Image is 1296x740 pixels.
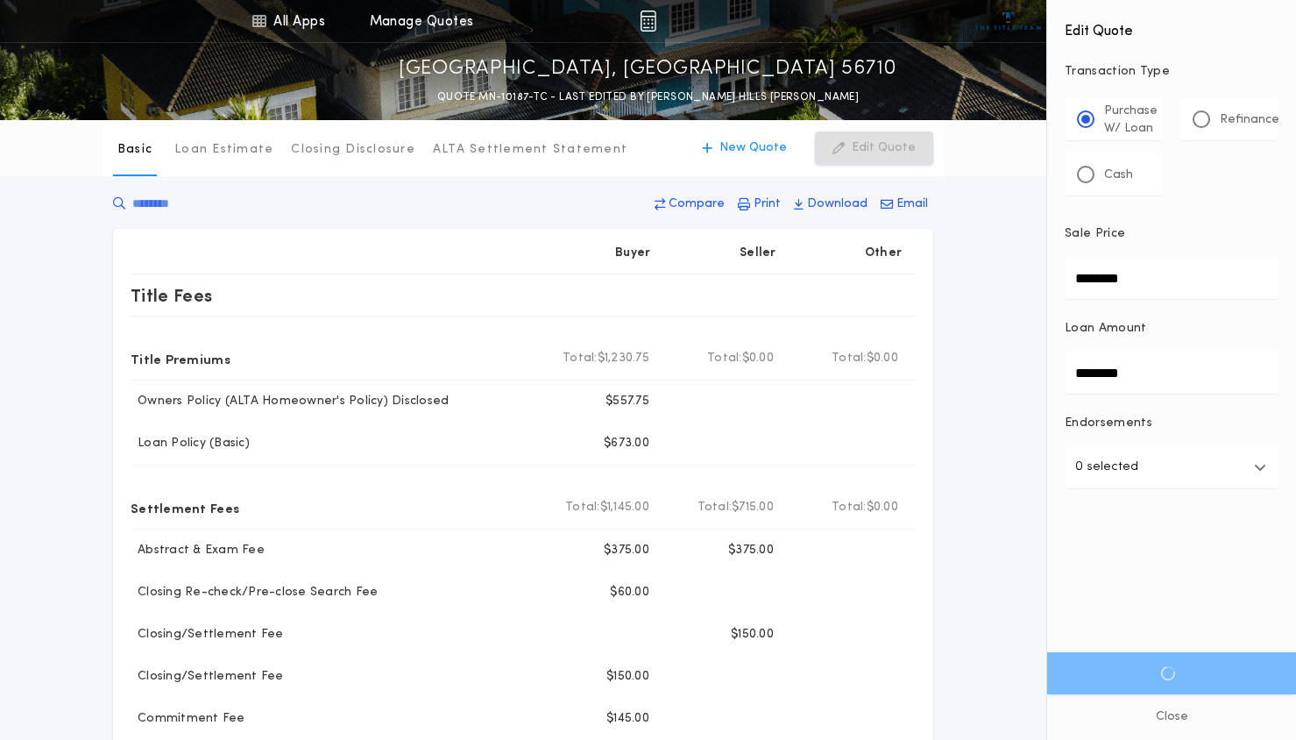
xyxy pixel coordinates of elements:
[437,89,860,106] p: QUOTE MN-10187-TC - LAST EDITED BY [PERSON_NAME] HILLS [PERSON_NAME]
[896,196,928,213] p: Email
[975,12,1041,30] img: vs-icon
[606,710,649,728] p: $145.00
[698,499,733,516] b: Total:
[742,350,774,367] span: $0.00
[131,710,245,728] p: Commitment Fee
[131,542,265,559] p: Abstract & Exam Fee
[875,189,933,220] button: Email
[117,141,152,159] p: Basic
[1104,167,1133,184] p: Cash
[1047,694,1296,740] button: Close
[131,393,449,410] p: Owners Policy (ALTA Homeowner's Policy) Disclosed
[754,196,781,213] p: Print
[606,393,649,410] p: $557.75
[1104,103,1158,138] p: Purchase W/ Loan
[291,141,415,159] p: Closing Disclosure
[1065,225,1125,243] p: Sale Price
[832,499,867,516] b: Total:
[1065,352,1278,394] input: Loan Amount
[1220,111,1279,129] p: Refinance
[1065,257,1278,299] input: Sale Price
[604,435,649,452] p: $673.00
[865,245,902,262] p: Other
[606,668,649,686] p: $150.00
[832,350,867,367] b: Total:
[565,499,600,516] b: Total:
[131,626,284,644] p: Closing/Settlement Fee
[1065,446,1278,488] button: 0 selected
[563,350,598,367] b: Total:
[731,626,774,644] p: $150.00
[649,189,730,220] button: Compare
[131,345,230,373] p: Title Premiums
[610,584,649,601] p: $60.00
[131,435,250,452] p: Loan Policy (Basic)
[174,141,273,159] p: Loan Estimate
[1065,415,1278,432] p: Endorsements
[1065,63,1278,81] p: Transaction Type
[433,141,627,159] p: ALTA Settlement Statement
[1065,320,1147,338] p: Loan Amount
[604,542,649,559] p: $375.00
[640,11,656,32] img: img
[867,499,898,516] span: $0.00
[719,139,787,157] p: New Quote
[732,499,774,516] span: $715.00
[815,132,933,165] button: Edit Quote
[867,350,898,367] span: $0.00
[789,189,873,220] button: Download
[399,55,897,83] p: [GEOGRAPHIC_DATA], [GEOGRAPHIC_DATA] 56710
[598,350,649,367] span: $1,230.75
[131,281,213,310] p: Title Fees
[707,350,742,367] b: Total:
[131,494,239,522] p: Settlement Fees
[852,139,916,157] p: Edit Quote
[684,132,804,165] button: New Quote
[728,542,774,559] p: $375.00
[733,189,786,220] button: Print
[669,196,725,213] p: Compare
[131,668,284,686] p: Closing/Settlement Fee
[740,245,776,262] p: Seller
[1075,457,1138,478] p: 0 selected
[807,196,868,213] p: Download
[1065,11,1278,42] h4: Edit Quote
[615,245,650,262] p: Buyer
[131,584,378,601] p: Closing Re-check/Pre-close Search Fee
[600,499,649,516] span: $1,145.00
